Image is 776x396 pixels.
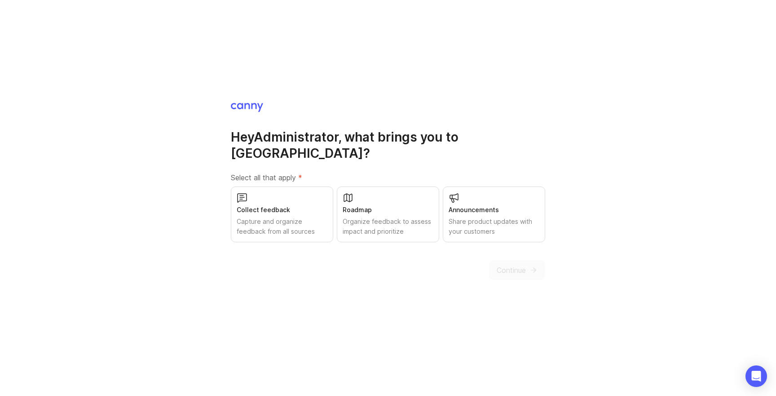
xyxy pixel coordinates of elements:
div: Share product updates with your customers [449,217,539,236]
div: Open Intercom Messenger [745,365,767,387]
div: Capture and organize feedback from all sources [237,217,327,236]
h1: Hey Administrator , what brings you to [GEOGRAPHIC_DATA]? [231,129,545,161]
button: RoadmapOrganize feedback to assess impact and prioritize [337,187,439,242]
img: Canny Home [231,103,263,112]
label: Select all that apply [231,172,545,183]
div: Announcements [449,205,539,215]
div: Roadmap [343,205,433,215]
div: Collect feedback [237,205,327,215]
div: Organize feedback to assess impact and prioritize [343,217,433,236]
button: AnnouncementsShare product updates with your customers [443,187,545,242]
button: Collect feedbackCapture and organize feedback from all sources [231,187,333,242]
